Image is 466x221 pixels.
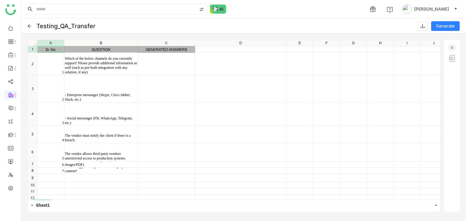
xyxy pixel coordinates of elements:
[394,40,420,45] div: I
[420,40,447,45] div: J
[199,7,204,12] img: search-type.svg
[65,152,137,161] div: The vendor allows third-party vendors unrestricted access to production systems.
[28,182,37,188] div: 10
[138,47,195,52] div: GENERATED ANSWERS
[28,111,37,116] div: 4
[367,40,393,45] div: H
[138,40,195,45] div: C
[38,156,64,161] div: 5
[65,116,137,125] div: - Social messenger (FB, WhatsApp, Telegram, etc.)
[65,56,137,75] div: Which of the below channels do you currently support? Please provide additional information as we...
[28,47,37,52] div: 1
[28,162,37,167] div: 7
[28,175,37,180] div: 9
[340,40,366,45] div: G
[28,189,37,194] div: 11
[65,93,137,102] div: - Enterprise messenger (Skype, Cisco Jabber, Slack, etc.)
[28,61,37,66] div: 2
[313,40,339,45] div: F
[38,162,64,167] div: 6
[28,132,37,137] div: 5
[448,55,456,62] img: excel.svg
[28,195,37,200] div: 12
[401,4,459,14] button: [PERSON_NAME]
[402,4,412,14] img: avatar
[34,200,51,210] span: Sheet1
[38,97,64,102] div: 2
[387,7,393,13] img: help.svg
[431,21,460,31] button: Generate
[65,47,137,52] div: QUESTION
[436,23,455,29] span: Generate
[195,40,286,45] div: D
[286,40,313,45] div: E
[38,121,64,125] div: 3
[28,149,37,155] div: 6
[38,70,64,75] div: 1
[36,22,96,30] div: Testing_QA_Transfer
[414,6,449,12] span: [PERSON_NAME]
[38,169,64,173] div: 7
[37,40,64,45] div: A
[210,5,226,14] img: ask-buddy-normal.svg
[28,86,37,91] div: 3
[65,133,137,142] div: The vendor must notify the client if there is a breach.
[38,138,64,142] div: 4
[64,40,137,45] div: B
[28,168,37,173] div: 8
[38,47,64,52] div: Sr. No.
[5,4,16,15] img: logo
